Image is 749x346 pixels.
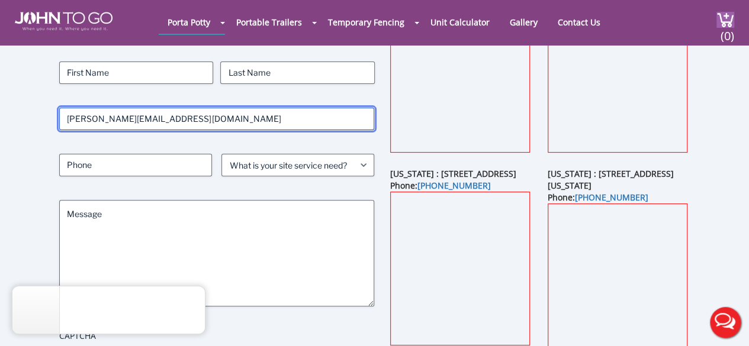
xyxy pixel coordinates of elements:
[59,154,212,176] input: Phone
[575,192,648,203] a: [PHONE_NUMBER]
[390,168,516,179] b: [US_STATE] : [STREET_ADDRESS]
[422,11,499,34] a: Unit Calculator
[548,168,674,191] b: [US_STATE] : [STREET_ADDRESS][US_STATE]
[59,330,374,342] label: CAPTCHA
[501,11,547,34] a: Gallery
[159,11,219,34] a: Porta Potty
[720,18,734,44] span: (0)
[59,62,213,84] input: First Name
[319,11,413,34] a: Temporary Fencing
[227,11,311,34] a: Portable Trailers
[390,180,491,191] b: Phone:
[702,299,749,346] button: Live Chat
[220,62,374,84] input: Last Name
[59,108,374,130] input: Email
[417,180,491,191] a: [PHONE_NUMBER]
[549,11,609,34] a: Contact Us
[548,192,648,203] b: Phone:
[716,12,734,28] img: cart a
[15,12,112,31] img: JOHN to go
